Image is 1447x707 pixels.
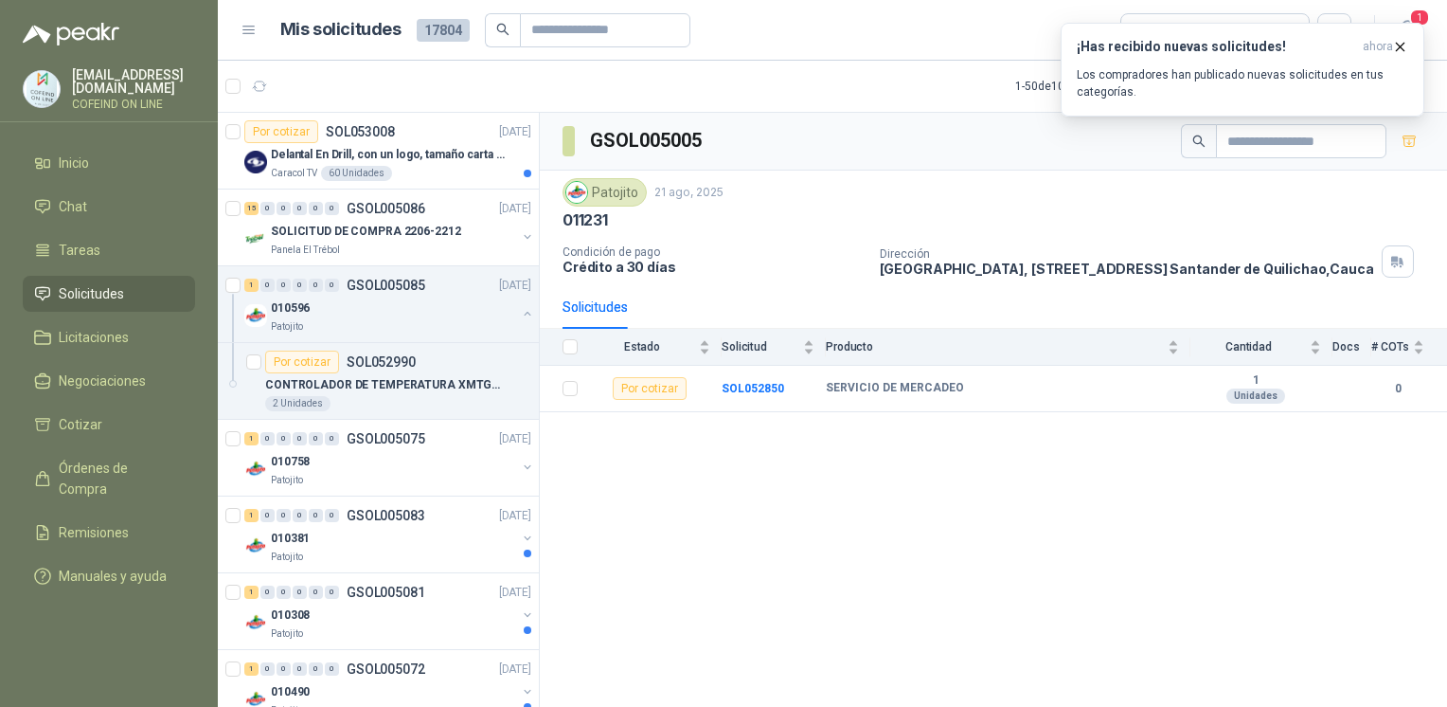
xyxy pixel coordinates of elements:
[277,432,291,445] div: 0
[23,145,195,181] a: Inicio
[59,283,124,304] span: Solicitudes
[244,274,535,335] a: 1 0 0 0 0 0 GSOL005085[DATE] Company Logo010596Patojito
[59,566,167,587] span: Manuales y ayuda
[293,202,307,215] div: 0
[23,319,195,355] a: Licitaciones
[260,586,275,599] div: 0
[218,113,539,190] a: Por cotizarSOL053008[DATE] Company LogoDelantal En Drill, con un logo, tamaño carta 1 tinta (Se e...
[23,363,195,399] a: Negociaciones
[325,509,339,522] div: 0
[244,509,259,522] div: 1
[880,261,1374,277] p: [GEOGRAPHIC_DATA], [STREET_ADDRESS] Santander de Quilichao , Cauca
[277,279,291,292] div: 0
[271,319,303,335] p: Patojito
[1192,135,1206,148] span: search
[260,662,275,676] div: 0
[1390,13,1424,47] button: 1
[826,340,1164,353] span: Producto
[563,210,608,230] p: 011231
[499,430,531,448] p: [DATE]
[59,414,102,435] span: Cotizar
[218,343,539,420] a: Por cotizarSOL052990CONTROLADOR DE TEMPERATURA XMTG 80002 Unidades
[325,586,339,599] div: 0
[59,327,129,348] span: Licitaciones
[244,535,267,557] img: Company Logo
[260,279,275,292] div: 0
[59,522,129,543] span: Remisiones
[347,586,425,599] p: GSOL005081
[72,68,195,95] p: [EMAIL_ADDRESS][DOMAIN_NAME]
[321,166,392,181] div: 60 Unidades
[722,329,826,366] th: Solicitud
[23,189,195,225] a: Chat
[563,297,628,317] div: Solicitudes
[347,355,416,369] p: SOL052990
[1190,373,1321,389] b: 1
[23,232,195,268] a: Tareas
[293,586,307,599] div: 0
[1190,340,1306,353] span: Cantidad
[499,277,531,295] p: [DATE]
[563,245,865,259] p: Condición de pago
[589,340,695,353] span: Estado
[271,299,310,317] p: 010596
[1015,71,1145,101] div: 1 - 50 de 10794
[347,279,425,292] p: GSOL005085
[309,586,323,599] div: 0
[244,662,259,676] div: 1
[244,120,318,143] div: Por cotizar
[24,71,60,107] img: Company Logo
[499,123,531,141] p: [DATE]
[271,607,310,625] p: 010308
[59,240,100,261] span: Tareas
[59,371,146,391] span: Negociaciones
[325,662,339,676] div: 0
[499,200,531,218] p: [DATE]
[59,196,87,217] span: Chat
[309,202,323,215] div: 0
[654,184,723,202] p: 21 ago, 2025
[277,509,291,522] div: 0
[271,243,340,258] p: Panela El Trébol
[1133,20,1172,41] div: Todas
[280,16,402,44] h1: Mis solicitudes
[260,509,275,522] div: 0
[325,279,339,292] div: 0
[260,432,275,445] div: 0
[277,586,291,599] div: 0
[1061,23,1424,117] button: ¡Has recibido nuevas solicitudes!ahora Los compradores han publicado nuevas solicitudes en tus ca...
[293,432,307,445] div: 0
[309,509,323,522] div: 0
[309,662,323,676] div: 0
[271,626,303,642] p: Patojito
[563,259,865,275] p: Crédito a 30 días
[244,611,267,634] img: Company Logo
[325,432,339,445] div: 0
[1332,329,1371,366] th: Docs
[265,376,501,394] p: CONTROLADOR DE TEMPERATURA XMTG 8000
[1190,329,1332,366] th: Cantidad
[566,182,587,203] img: Company Logo
[347,432,425,445] p: GSOL005075
[293,662,307,676] div: 0
[23,515,195,551] a: Remisiones
[880,247,1374,261] p: Dirección
[499,507,531,525] p: [DATE]
[23,407,195,443] a: Cotizar
[271,166,317,181] p: Caracol TV
[1371,380,1424,398] b: 0
[325,202,339,215] div: 0
[72,99,195,110] p: COFEIND ON LINE
[347,509,425,522] p: GSOL005083
[23,276,195,312] a: Solicitudes
[722,382,784,395] a: SOL052850
[23,23,119,45] img: Logo peakr
[309,279,323,292] div: 0
[265,351,339,373] div: Por cotizar
[244,197,535,258] a: 15 0 0 0 0 0 GSOL005086[DATE] Company LogoSOLICITUD DE COMPRA 2206-2212Panela El Trébol
[499,661,531,679] p: [DATE]
[347,662,425,676] p: GSOL005072
[277,662,291,676] div: 0
[265,396,330,411] div: 2 Unidades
